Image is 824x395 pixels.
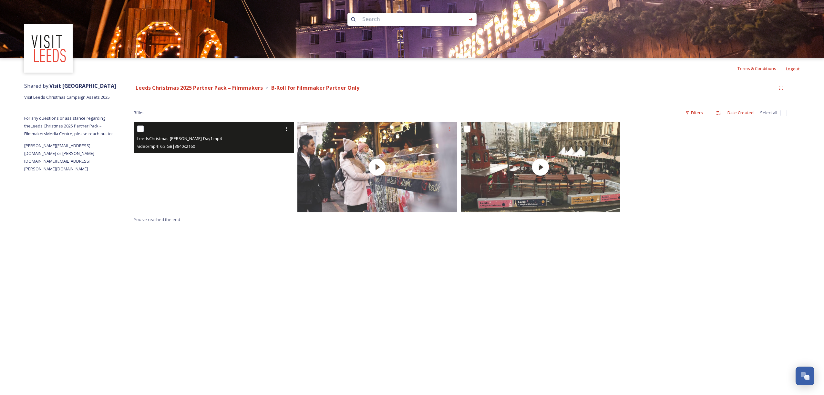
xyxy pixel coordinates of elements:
[271,84,359,91] strong: B-Roll for Filmmaker Partner Only
[24,115,113,137] span: For any questions or assistance regarding the Leeds Christmas 2025 Partner Pack – Filmmakers Medi...
[737,66,776,71] span: Terms & Conditions
[359,12,448,26] input: Search
[461,122,621,212] img: thumbnail
[134,217,180,222] span: You've reached the end
[136,84,263,91] strong: Leeds Christmas 2025 Partner Pack – Filmmakers
[24,82,116,89] span: Shared by:
[796,367,814,385] button: Open Chat
[49,82,116,89] strong: Visit [GEOGRAPHIC_DATA]
[24,94,110,100] span: Visit Leeds Christmas Campaign Assets 2025
[134,110,145,116] span: 3 file s
[137,143,195,149] span: video/mp4 | 6.3 GB | 3840 x 2160
[724,106,757,119] div: Date Created
[134,122,294,212] video: LeedsChristmas-BRoll-Day1.mp4
[786,66,800,72] span: Logout
[737,65,786,72] a: Terms & Conditions
[25,25,72,72] img: download%20(3).png
[682,106,706,119] div: Filters
[137,136,222,141] span: LeedsChristmas-[PERSON_NAME]-Day1.mp4
[760,110,777,116] span: Select all
[24,143,94,172] span: [PERSON_NAME][EMAIL_ADDRESS][DOMAIN_NAME] or [PERSON_NAME][DOMAIN_NAME][EMAIL_ADDRESS][PERSON_NAM...
[297,122,457,212] img: thumbnail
